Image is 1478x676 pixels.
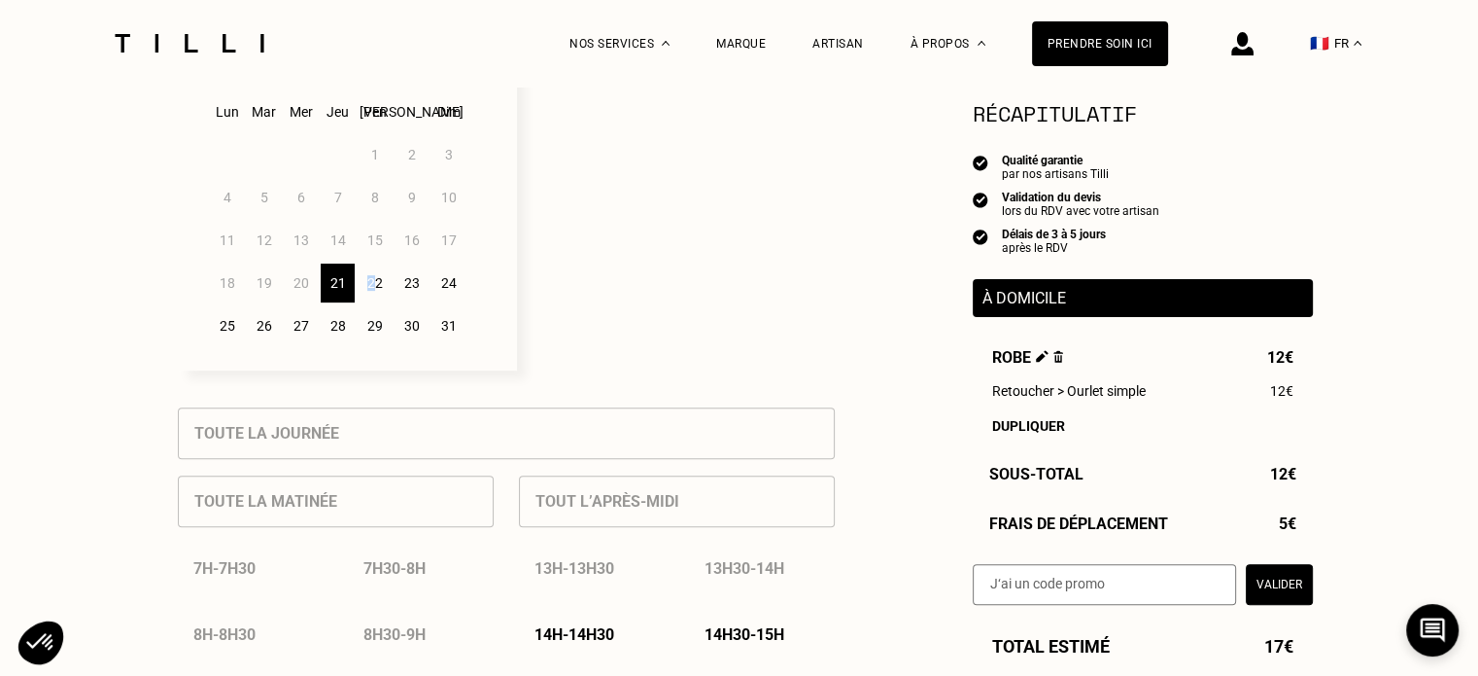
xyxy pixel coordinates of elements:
[321,264,355,302] div: 21
[1264,636,1293,657] span: 17€
[1279,515,1296,533] span: 5€
[1002,154,1109,167] div: Qualité garantie
[716,37,766,51] a: Marque
[395,306,429,345] div: 30
[973,97,1313,129] section: Récapitulatif
[517,15,835,371] p: Sélectionnez plusieurs dates et plusieurs créneaux pour obtenir un rendez vous dans les plus bref...
[1053,350,1064,363] img: Supprimer
[1231,32,1254,55] img: icône connexion
[973,515,1313,533] div: Frais de déplacement
[1002,241,1106,255] div: après le RDV
[1354,41,1361,46] img: menu déroulant
[1002,191,1159,204] div: Validation du devis
[210,306,244,345] div: 25
[1032,21,1168,66] a: Prendre soin ici
[992,383,1146,399] span: Retoucher > Ourlet simple
[705,625,784,644] p: 14h30 - 15h
[358,306,392,345] div: 29
[431,306,465,345] div: 31
[992,348,1064,367] span: Robe
[1310,34,1329,53] span: 🇫🇷
[284,306,318,345] div: 27
[973,564,1236,605] input: J‘ai un code promo
[973,191,988,208] img: icon list info
[1267,348,1293,367] span: 12€
[1270,383,1293,399] span: 12€
[1002,167,1109,181] div: par nos artisans Tilli
[982,289,1303,307] p: À domicile
[1036,350,1048,363] img: Éditer
[108,34,271,53] img: Logo du service de couturière Tilli
[1002,204,1159,218] div: lors du RDV avec votre artisan
[247,306,281,345] div: 26
[358,264,392,302] div: 22
[431,264,465,302] div: 24
[534,625,614,644] p: 14h - 14h30
[973,636,1313,657] div: Total estimé
[662,41,670,46] img: Menu déroulant
[1270,465,1296,483] span: 12€
[321,306,355,345] div: 28
[1246,564,1313,605] button: Valider
[973,228,988,245] img: icon list info
[973,465,1313,483] div: Sous-Total
[992,418,1293,434] div: Dupliquer
[1002,228,1106,241] div: Délais de 3 à 5 jours
[812,37,864,51] a: Artisan
[978,41,985,46] img: Menu déroulant à propos
[973,154,988,171] img: icon list info
[395,264,429,302] div: 23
